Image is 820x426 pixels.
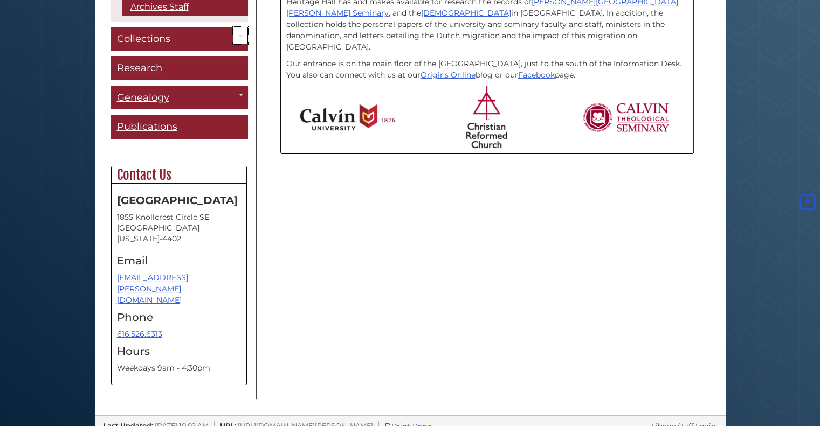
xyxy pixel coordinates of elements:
[111,27,248,51] a: Collections
[518,70,555,80] a: Facebook
[117,273,188,305] a: [EMAIL_ADDRESS][PERSON_NAME][DOMAIN_NAME]
[111,115,248,139] a: Publications
[117,121,177,132] span: Publications
[286,58,688,81] p: Our entrance is on the main floor of the [GEOGRAPHIC_DATA], just to the south of the Information ...
[421,70,476,80] a: Origins Online
[300,104,395,131] img: Calvin University
[112,166,246,184] h2: Contact Us
[111,56,248,80] a: Research
[797,198,817,207] a: Back to Top
[117,255,241,267] h4: Email
[117,33,170,45] span: Collections
[286,8,389,18] a: [PERSON_NAME] Seminary
[117,311,241,323] h4: Phone
[117,62,162,74] span: Research
[421,8,511,18] a: [DEMOGRAPHIC_DATA]
[117,212,241,244] address: 1855 Knollcrest Circle SE [GEOGRAPHIC_DATA][US_STATE]-4402
[117,362,241,374] p: Weekdays 9am - 4:30pm
[117,345,241,357] h4: Hours
[117,92,169,103] span: Genealogy
[117,194,238,207] strong: [GEOGRAPHIC_DATA]
[582,103,670,132] img: Calvin Theological Seminary
[111,86,248,110] a: Genealogy
[117,329,162,339] a: 616.526.6313
[466,86,507,148] img: Christian Reformed Church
